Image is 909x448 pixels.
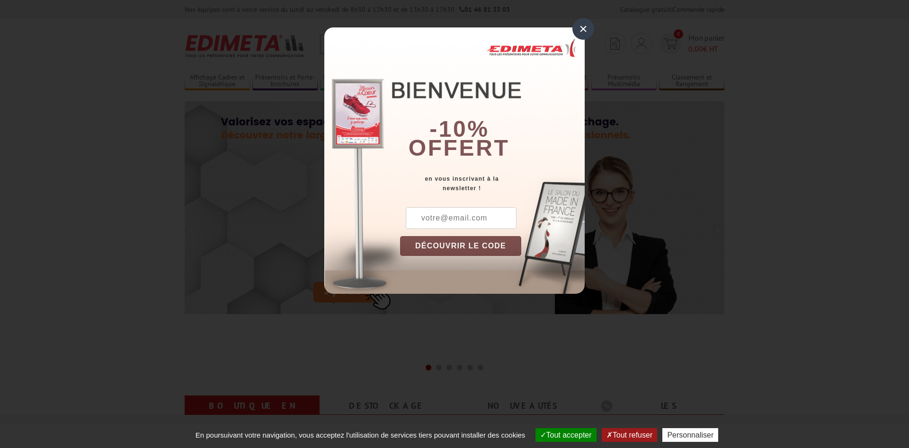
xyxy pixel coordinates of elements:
span: En poursuivant votre navigation, vous acceptez l'utilisation de services tiers pouvant installer ... [191,431,530,439]
b: -10% [429,116,489,141]
div: en vous inscrivant à la newsletter ! [400,174,585,193]
button: Tout refuser [602,428,657,442]
font: offert [409,135,510,160]
button: DÉCOUVRIR LE CODE [400,236,521,256]
div: × [572,18,594,40]
button: Tout accepter [535,428,597,442]
input: votre@email.com [406,207,517,229]
button: Personnaliser (fenêtre modale) [662,428,718,442]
